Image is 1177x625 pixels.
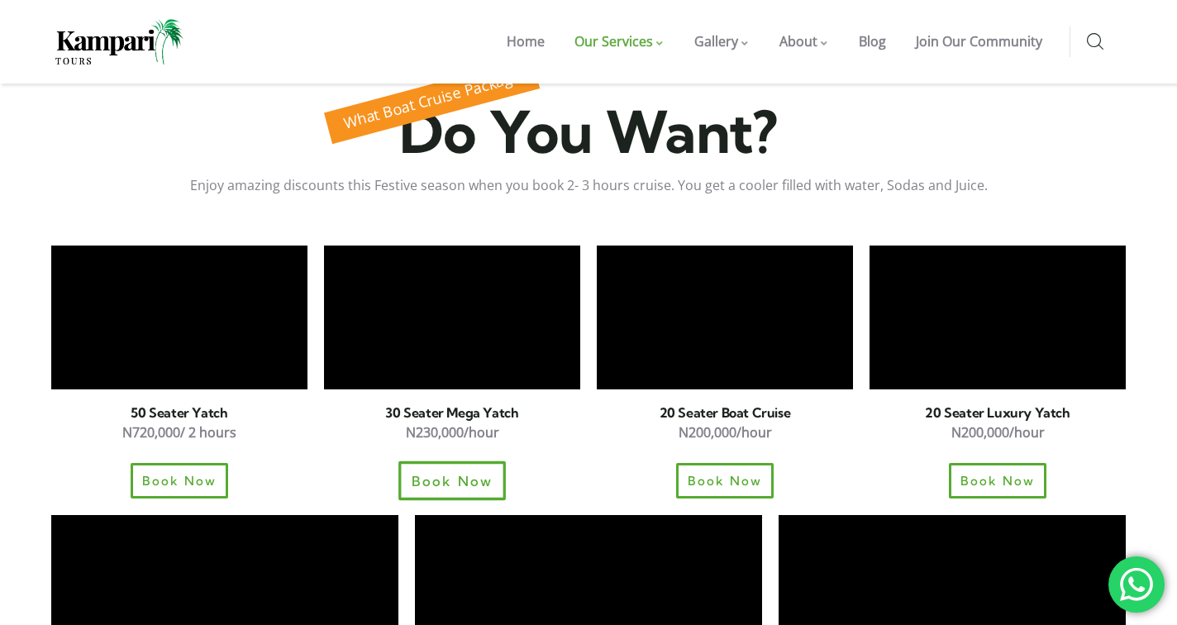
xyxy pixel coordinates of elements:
[870,421,1126,445] p: N200,000/hour
[51,246,307,389] iframe: 50 seater Yatch
[916,32,1042,50] span: Join Our Community
[597,421,853,445] p: N200,000/hour
[688,475,762,487] span: Book Now
[142,475,217,487] span: Book Now
[324,421,580,445] p: N230,000/hour
[55,19,183,64] img: Home
[51,406,307,419] h6: 50 Seater Yatch
[597,246,853,389] iframe: 20 seater Yatch
[676,463,774,499] a: Book Now
[870,406,1126,419] h6: 20 Seater Luxury Yatch
[960,475,1035,487] span: Book Now
[949,463,1046,499] a: Book Now
[507,32,545,50] span: Home
[1108,556,1165,613] div: 'Get
[324,246,580,389] iframe: 30 seater yatch
[779,32,817,50] span: About
[399,96,778,168] span: Do You Want?
[597,406,853,419] h6: 20 Seater Boat Cruise
[574,32,653,50] span: Our Services
[341,66,522,132] span: What Boat Cruise Package
[694,32,738,50] span: Gallery
[80,174,1097,198] p: Enjoy amazing discounts this Festive season when you book 2- 3 hours cruise. You get a cooler fil...
[131,463,228,499] a: Book Now
[398,461,506,500] a: Book Now
[870,246,1126,389] iframe: 20 seater yatch
[859,32,886,50] span: Blog
[51,421,307,445] p: N720,000/ 2 hours
[324,406,580,419] h6: 30 Seater Mega Yatch
[412,474,493,488] span: Book Now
